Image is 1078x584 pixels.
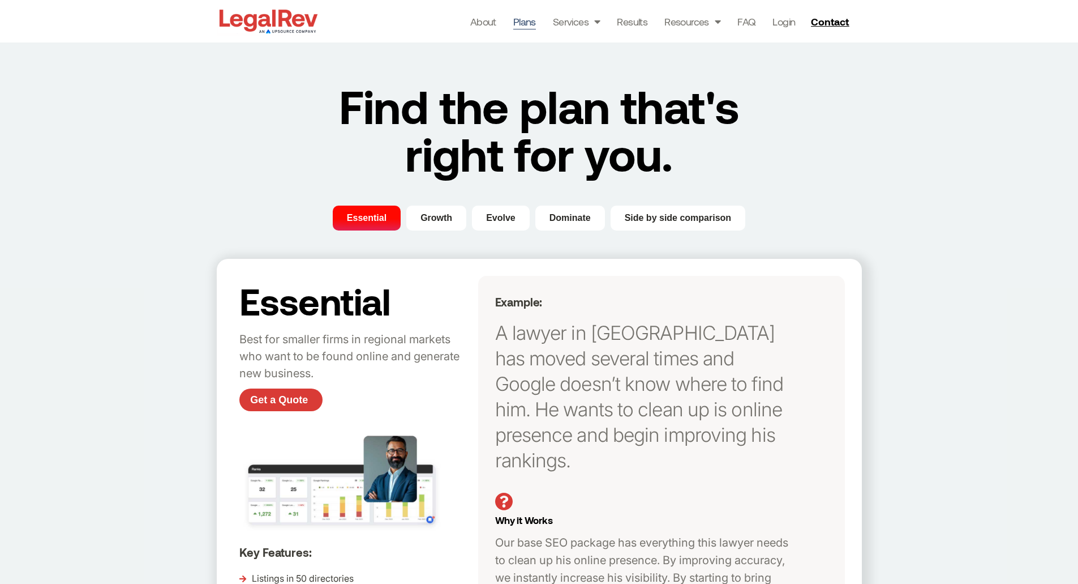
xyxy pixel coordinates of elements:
a: FAQ [737,14,755,29]
h2: Find the plan that's right for you. [313,82,765,177]
h2: Essential [239,282,473,320]
a: Get a Quote [239,389,323,411]
span: Side by side comparison [625,211,732,225]
span: Why it Works [495,514,553,526]
span: Growth [420,211,452,225]
span: Dominate [549,211,591,225]
h5: Key Features: [239,545,473,559]
a: Contact [806,12,856,31]
span: Evolve [486,211,516,225]
a: Plans [513,14,536,29]
a: Results [617,14,647,29]
span: Contact [811,16,849,27]
span: Get a Quote [250,395,308,405]
nav: Menu [470,14,796,29]
p: Best for smaller firms in regional markets who want to be found online and generate new business. [239,331,473,382]
span: Essential [347,211,386,225]
a: Services [553,14,600,29]
a: Resources [664,14,720,29]
h5: Example: [495,295,793,309]
p: A lawyer in [GEOGRAPHIC_DATA] has moved several times and Google doesn’t know where to find him. ... [495,320,793,473]
a: Login [772,14,795,29]
a: About [470,14,496,29]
